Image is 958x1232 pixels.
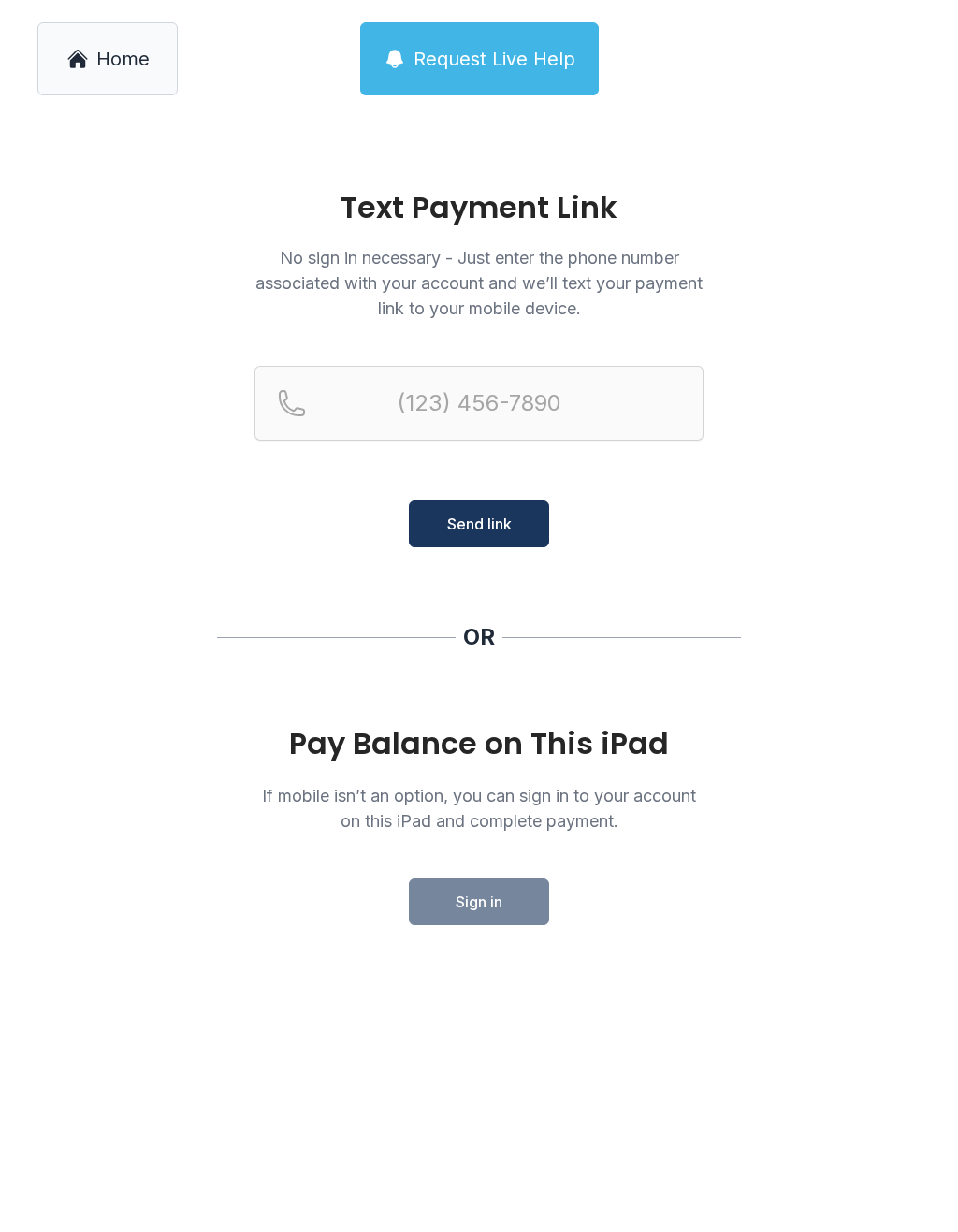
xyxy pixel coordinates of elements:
input: Reservation phone number [254,366,704,441]
span: Request Live Help [414,46,575,72]
div: Pay Balance on This iPad [254,727,704,761]
span: Sign in [456,891,502,913]
p: If mobile isn’t an option, you can sign in to your account on this iPad and complete payment. [254,783,704,833]
p: No sign in necessary - Just enter the phone number associated with your account and we’ll text yo... [254,245,704,321]
span: Home [96,46,150,72]
h1: Text Payment Link [254,193,704,223]
span: Send link [447,513,512,535]
div: OR [463,622,495,652]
